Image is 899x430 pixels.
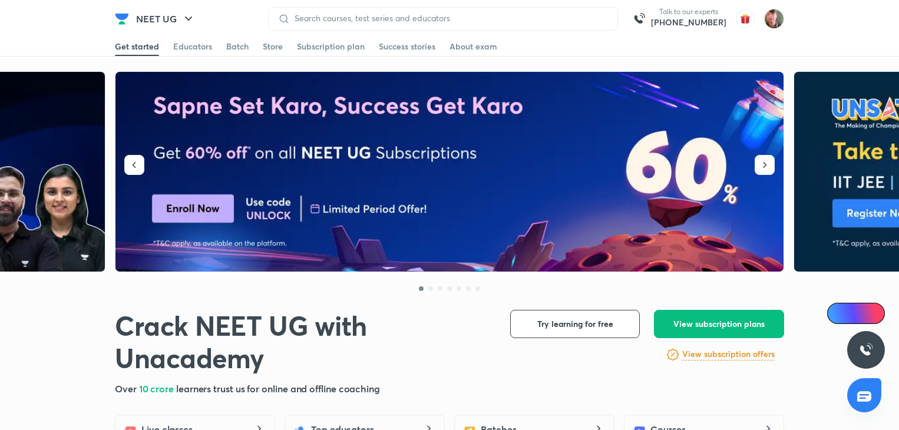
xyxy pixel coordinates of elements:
a: Educators [173,37,212,56]
a: Subscription plan [297,37,365,56]
input: Search courses, test series and educators [290,14,608,23]
a: Get started [115,37,159,56]
img: avatar [736,9,755,28]
div: Store [263,41,283,52]
img: Icon [834,309,844,318]
p: Talk to our experts [651,7,726,16]
div: About exam [449,41,497,52]
div: Get started [115,41,159,52]
button: NEET UG [129,7,203,31]
span: View subscription plans [673,318,765,330]
button: Try learning for free [510,310,640,338]
h6: View subscription offers [682,348,775,360]
span: Try learning for free [537,318,613,330]
a: Ai Doubts [827,303,885,324]
span: 10 crore [139,382,176,395]
img: call-us [627,7,651,31]
div: Batch [226,41,249,52]
a: Batch [226,37,249,56]
img: ttu [859,343,873,357]
button: View subscription plans [654,310,784,338]
a: [PHONE_NUMBER] [651,16,726,28]
a: Success stories [379,37,435,56]
div: Educators [173,41,212,52]
div: Subscription plan [297,41,365,52]
a: About exam [449,37,497,56]
span: Over [115,382,139,395]
div: Success stories [379,41,435,52]
span: Ai Doubts [847,309,878,318]
span: learners trust us for online and offline coaching [176,382,380,395]
img: Company Logo [115,12,129,26]
a: Store [263,37,283,56]
a: View subscription offers [682,348,775,362]
img: Ravii [764,9,784,29]
h1: Crack NEET UG with Unacademy [115,310,491,375]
